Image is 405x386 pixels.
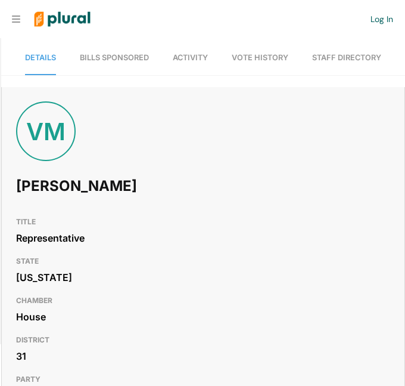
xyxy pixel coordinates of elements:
a: Details [25,41,56,75]
span: Details [25,53,56,62]
span: Vote History [232,53,288,62]
h3: DISTRICT [16,333,390,347]
h3: STATE [16,254,390,268]
a: Activity [173,41,208,75]
h1: [PERSON_NAME] [16,168,241,204]
img: Logo for Plural [25,1,99,38]
div: [US_STATE] [16,268,390,286]
div: Representative [16,229,390,247]
h3: TITLE [16,215,390,229]
span: Bills Sponsored [80,53,149,62]
div: VM [16,101,76,161]
a: Vote History [232,41,288,75]
h3: CHAMBER [16,294,390,308]
span: Activity [173,53,208,62]
a: Staff Directory [312,41,381,75]
div: House [16,308,390,326]
div: 31 [16,347,390,365]
a: Bills Sponsored [80,41,149,75]
a: Log In [370,14,393,24]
